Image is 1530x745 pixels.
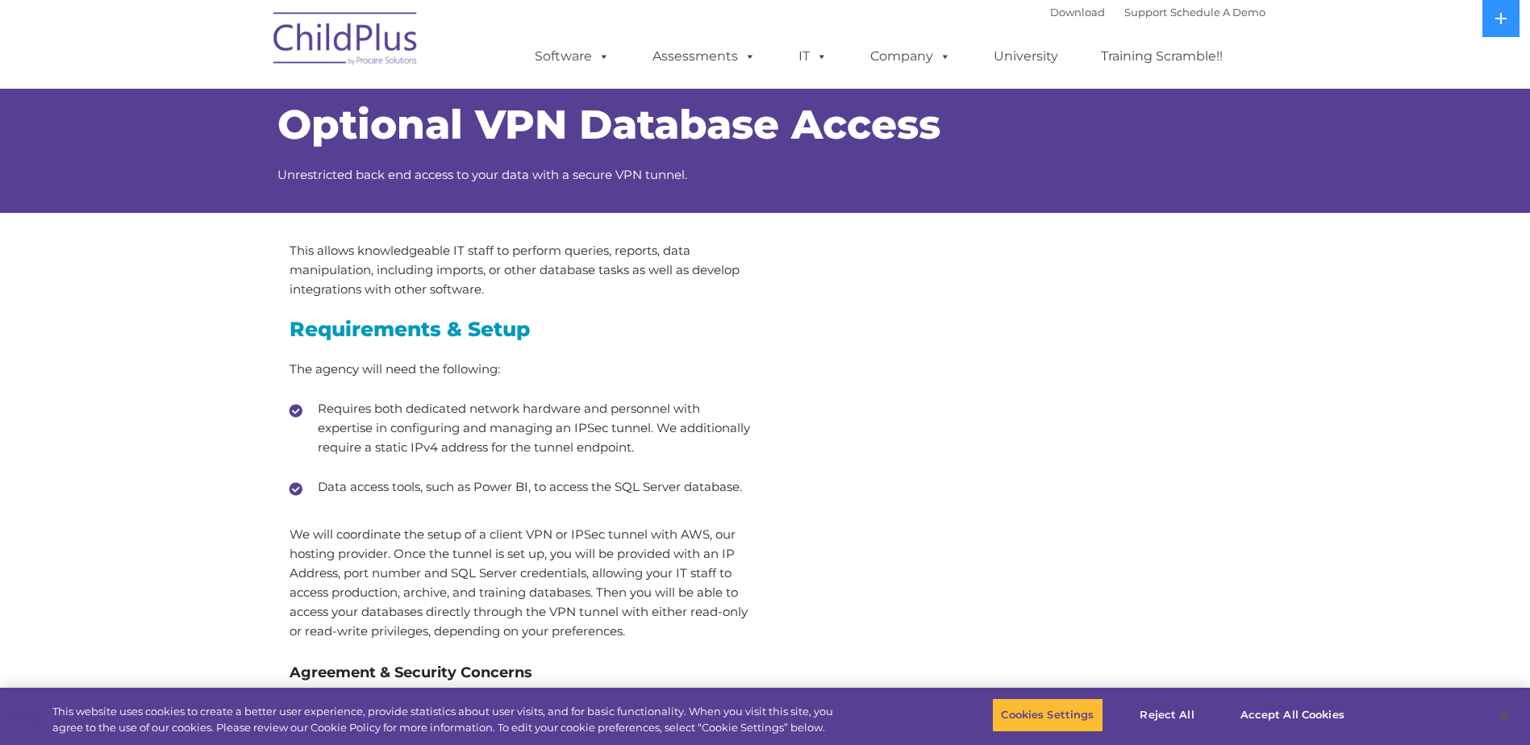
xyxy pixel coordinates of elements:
[52,704,841,735] div: This website uses cookies to create a better user experience, provide statistics about user visit...
[290,661,753,684] h4: Agreement & Security Concerns
[290,241,753,299] p: This allows knowledgeable IT staff to perform queries, reports, data manipulation, including impo...
[782,40,844,73] a: IT
[1486,697,1522,733] button: Close
[1050,6,1265,19] font: |
[519,40,626,73] a: Software
[265,1,427,81] img: ChildPlus by Procare Solutions
[1050,6,1105,19] a: Download
[1170,6,1265,19] a: Schedule A Demo
[290,525,753,641] p: We will coordinate the setup of a client VPN or IPSec tunnel with AWS, our hosting provider. Once...
[318,399,753,457] p: Requires both dedicated network hardware and personnel with expertise in configuring and managing...
[318,477,753,497] p: Data access tools, such as Power BI, to access the SQL Server database.
[290,360,753,379] p: The agency will need the following:
[1085,40,1239,73] a: Training Scramble!!
[1124,6,1167,19] a: Support
[992,698,1103,732] button: Cookies Settings
[290,319,753,339] h3: Requirements & Setup
[277,100,940,149] span: Optional VPN Database Access
[854,40,967,73] a: Company
[1117,698,1218,732] button: Reject All
[636,40,772,73] a: Assessments
[277,167,687,182] span: Unrestricted back end access to your data with a secure VPN tunnel.
[978,40,1074,73] a: University
[1232,698,1353,732] button: Accept All Cookies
